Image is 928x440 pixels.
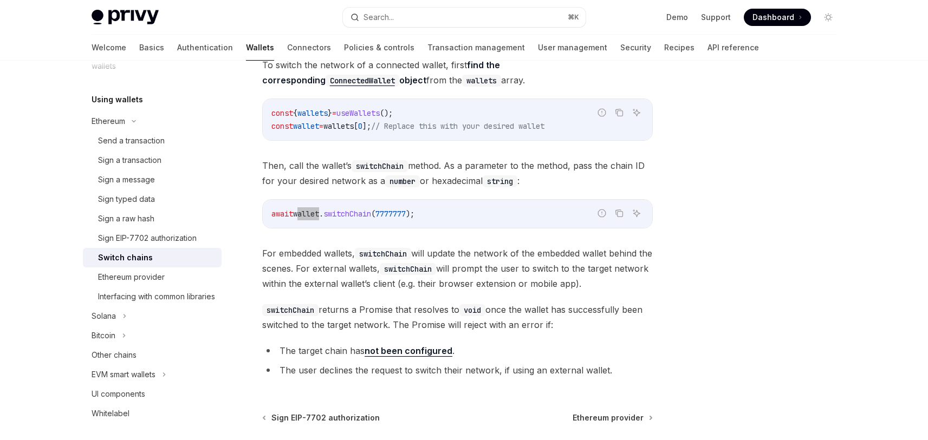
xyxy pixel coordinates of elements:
a: Support [701,12,731,23]
code: wallets [462,75,501,87]
div: Sign typed data [98,193,155,206]
a: Connectors [287,35,331,61]
span: [ [354,121,358,131]
span: } [328,108,332,118]
span: wallets [323,121,354,131]
code: number [385,175,420,187]
button: Copy the contents from the code block [612,206,626,220]
span: For embedded wallets, will update the network of the embedded wallet behind the scenes. For exter... [262,246,653,291]
div: Sign a transaction [98,154,161,167]
a: Wallets [246,35,274,61]
span: const [271,108,293,118]
span: Then, call the wallet’s method. As a parameter to the method, pass the chain ID for your desired ... [262,158,653,188]
span: = [332,108,336,118]
a: Basics [139,35,164,61]
a: Interfacing with common libraries [83,287,222,306]
img: light logo [92,10,159,25]
a: Sign a raw hash [83,209,222,228]
div: Sign EIP-7702 authorization [98,232,197,245]
span: = [319,121,323,131]
code: switchChain [352,160,408,172]
button: Search...⌘K [343,8,586,27]
code: switchChain [355,248,411,260]
button: Toggle dark mode [820,9,837,26]
div: Search... [364,11,394,24]
span: switchChain [323,209,371,219]
code: ConnectedWallet [326,75,399,87]
a: User management [538,35,607,61]
div: Switch chains [98,251,153,264]
span: returns a Promise that resolves to once the wallet has successfully been switched to the target n... [262,302,653,332]
a: find the correspondingConnectedWalletobject [262,60,500,86]
div: Ethereum provider [98,271,165,284]
button: Ask AI [630,106,644,120]
span: . [319,209,323,219]
span: ]; [362,121,371,131]
span: ⌘ K [568,13,579,22]
a: Ethereum provider [83,267,222,287]
span: useWallets [336,108,380,118]
code: void [459,304,485,316]
div: Ethereum [92,115,125,128]
code: switchChain [380,263,436,275]
a: Sign typed data [83,189,222,209]
span: ( [371,209,375,219]
a: Sign a transaction [83,150,222,170]
div: Other chains [92,349,137,362]
a: Sign EIP-7702 authorization [83,228,222,248]
a: Whitelabel [83,404,222,423]
div: Solana [92,310,116,323]
a: Recipes [664,35,695,61]
div: UI components [92,388,145,400]
span: wallets [297,108,328,118]
span: await [271,209,293,219]
button: Copy the contents from the code block [612,106,626,120]
a: API reference [708,35,759,61]
a: Other chains [83,345,222,365]
span: Dashboard [752,12,794,23]
li: The target chain has . [262,343,653,358]
code: string [483,175,517,187]
a: not been configured [365,345,452,357]
div: Sign a raw hash [98,212,154,225]
span: wallet [293,209,319,219]
a: Sign a message [83,170,222,189]
span: (); [380,108,393,118]
span: ); [406,209,414,219]
a: Transaction management [427,35,525,61]
a: Security [620,35,651,61]
a: Policies & controls [344,35,414,61]
div: Interfacing with common libraries [98,290,215,303]
span: const [271,121,293,131]
a: Demo [666,12,688,23]
div: Sign a message [98,173,155,186]
a: Authentication [177,35,233,61]
a: Switch chains [83,248,222,267]
div: Bitcoin [92,329,115,342]
a: Send a transaction [83,131,222,150]
button: Report incorrect code [595,206,609,220]
div: Whitelabel [92,407,129,420]
span: { [293,108,297,118]
div: Send a transaction [98,134,165,147]
div: EVM smart wallets [92,368,155,381]
button: Report incorrect code [595,106,609,120]
a: Welcome [92,35,126,61]
a: UI components [83,384,222,404]
a: Dashboard [744,9,811,26]
button: Ask AI [630,206,644,220]
span: 0 [358,121,362,131]
h5: Using wallets [92,93,143,106]
li: The user declines the request to switch their network, if using an external wallet. [262,363,653,378]
code: switchChain [262,304,319,316]
span: 7777777 [375,209,406,219]
span: wallet [293,121,319,131]
span: To switch the network of a connected wallet, first from the array. [262,57,653,88]
span: // Replace this with your desired wallet [371,121,544,131]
